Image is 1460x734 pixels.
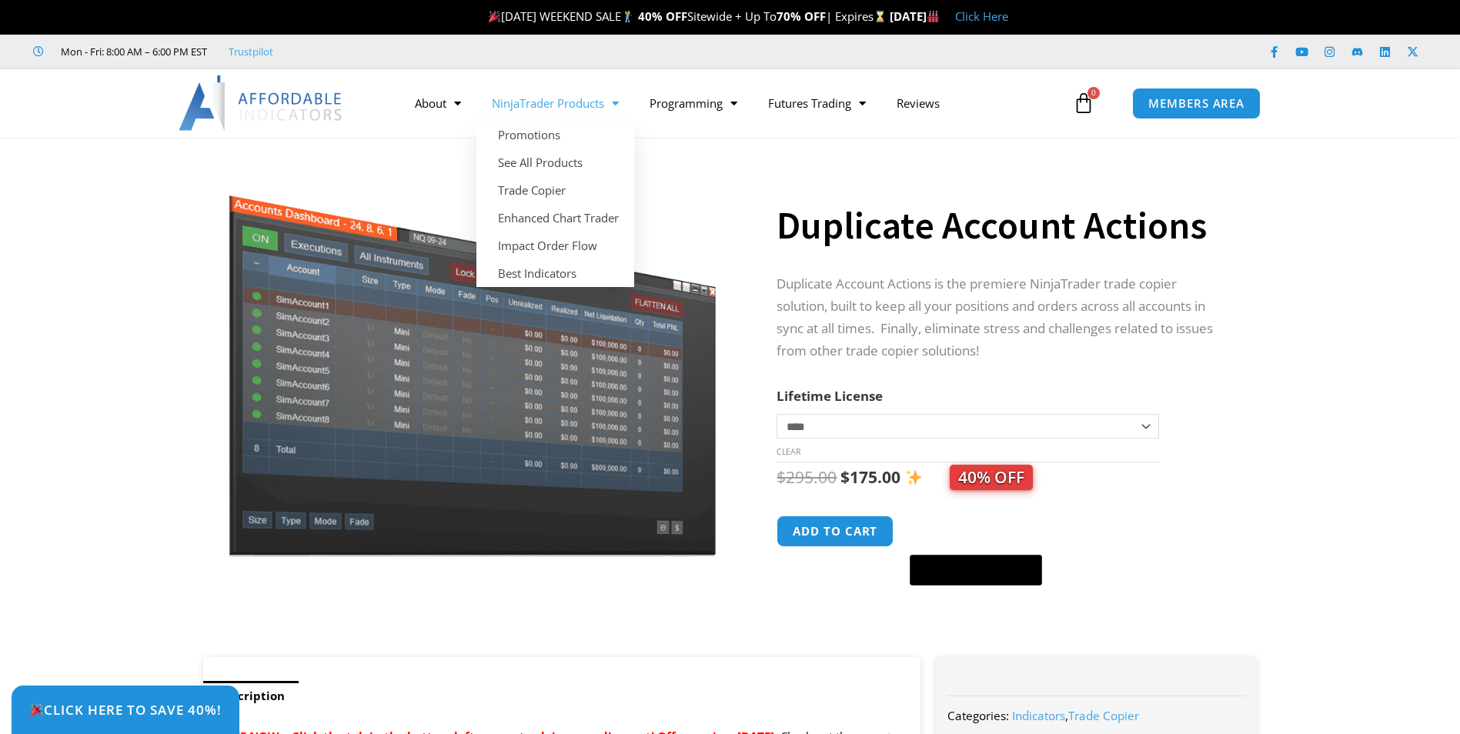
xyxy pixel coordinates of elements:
a: Programming [634,85,753,121]
span: 40% OFF [950,465,1033,490]
img: 🎉 [30,703,43,716]
a: Best Indicators [476,259,634,287]
iframe: PayPal Message 1 [777,595,1226,609]
a: About [399,85,476,121]
img: 🏭 [927,11,939,22]
p: Duplicate Account Actions is the premiere NinjaTrader trade copier solution, built to keep all yo... [777,273,1226,362]
strong: 70% OFF [777,8,826,24]
a: Promotions [476,121,634,148]
a: Clear options [777,446,800,457]
iframe: Secure express checkout frame [907,513,1045,550]
bdi: 295.00 [777,466,837,488]
a: Trustpilot [229,42,273,61]
a: 0 [1050,81,1118,125]
img: ⌛ [874,11,886,22]
a: Trade Copier [476,176,634,204]
img: Screenshot 2024-08-26 15414455555 [225,164,720,557]
span: Click Here to save 40%! [29,703,222,716]
a: See All Products [476,148,634,176]
span: $ [840,466,850,488]
a: 🎉Click Here to save 40%! [12,686,239,734]
a: Reviews [881,85,955,121]
span: $ [777,466,786,488]
a: NinjaTrader Products [476,85,634,121]
img: 🏌️‍♂️ [622,11,633,22]
a: Enhanced Chart Trader [476,204,634,232]
a: Click Here [955,8,1008,24]
ul: NinjaTrader Products [476,121,634,287]
a: Futures Trading [753,85,881,121]
span: [DATE] WEEKEND SALE Sitewide + Up To | Expires [485,8,889,24]
span: MEMBERS AREA [1148,98,1245,109]
span: 0 [1087,87,1100,99]
a: MEMBERS AREA [1132,88,1261,119]
bdi: 175.00 [840,466,900,488]
img: LogoAI | Affordable Indicators – NinjaTrader [179,75,344,131]
nav: Menu [399,85,1069,121]
span: Mon - Fri: 8:00 AM – 6:00 PM EST [57,42,207,61]
button: Add to cart [777,515,894,547]
a: Impact Order Flow [476,232,634,259]
h1: Duplicate Account Actions [777,199,1226,252]
button: Buy with GPay [910,555,1042,586]
strong: [DATE] [890,8,940,24]
label: Lifetime License [777,387,883,405]
img: 🎉 [489,11,500,22]
strong: 40% OFF [638,8,687,24]
img: ✨ [906,469,922,485]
